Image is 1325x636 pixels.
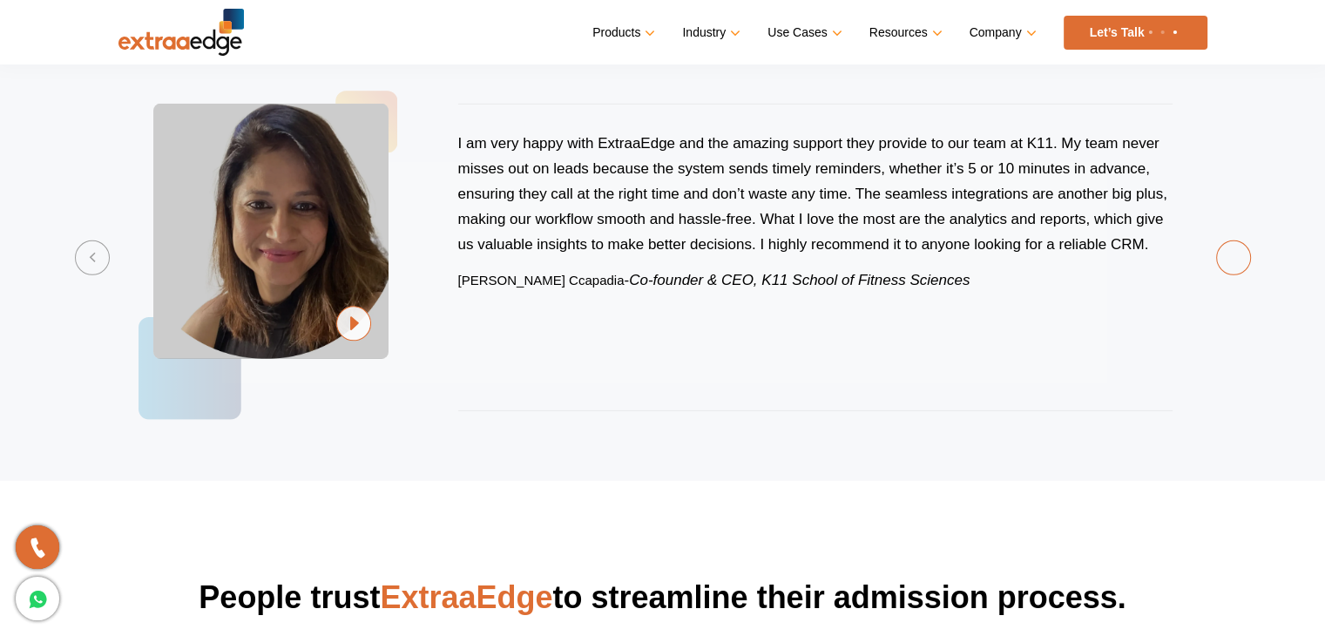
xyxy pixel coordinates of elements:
[1216,240,1251,275] button: Next
[1064,16,1207,50] a: Let’s Talk
[458,273,625,288] strong: [PERSON_NAME] Ccapadia
[380,579,552,615] a: ExtraaEdge
[458,131,1173,257] p: I am very happy with ExtraaEdge and the amazing support they provide to our team at K11. My team ...
[75,240,110,275] button: Previous
[767,20,838,45] a: Use Cases
[458,267,1173,293] p: -
[682,20,737,45] a: Industry
[869,20,939,45] a: Resources
[592,20,652,45] a: Products
[970,20,1033,45] a: Company
[118,577,1207,619] h2: People trust to streamline their admission process.
[629,272,970,288] i: Co-founder & CEO, K11 School of Fitness Sciences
